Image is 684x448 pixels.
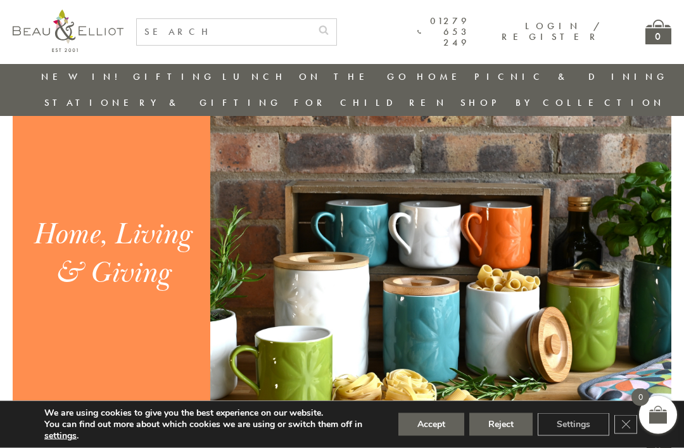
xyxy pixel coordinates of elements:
a: Shop by collection [460,96,665,109]
a: New in! [41,70,126,83]
button: Reject [469,413,533,436]
a: Stationery & Gifting [44,96,282,109]
input: SEARCH [137,19,311,45]
a: Gifting [133,70,215,83]
a: Picnic & Dining [474,70,668,83]
a: 01279 653 249 [417,16,470,49]
a: Login / Register [502,20,601,43]
img: logo [13,10,123,52]
p: You can find out more about which cookies we are using or switch them off in . [44,419,376,442]
a: Lunch On The Go [222,70,410,83]
span: 0 [631,388,649,406]
p: We are using cookies to give you the best experience on our website. [44,407,376,419]
a: For Children [294,96,448,109]
button: Close GDPR Cookie Banner [614,415,637,434]
div: Home, Living & Giving [27,215,196,293]
a: Home [417,70,467,83]
button: settings [44,430,77,442]
a: Home, Living & Giving [13,64,671,444]
button: Settings [538,413,609,436]
button: Accept [398,413,464,436]
a: 0 [645,20,671,44]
